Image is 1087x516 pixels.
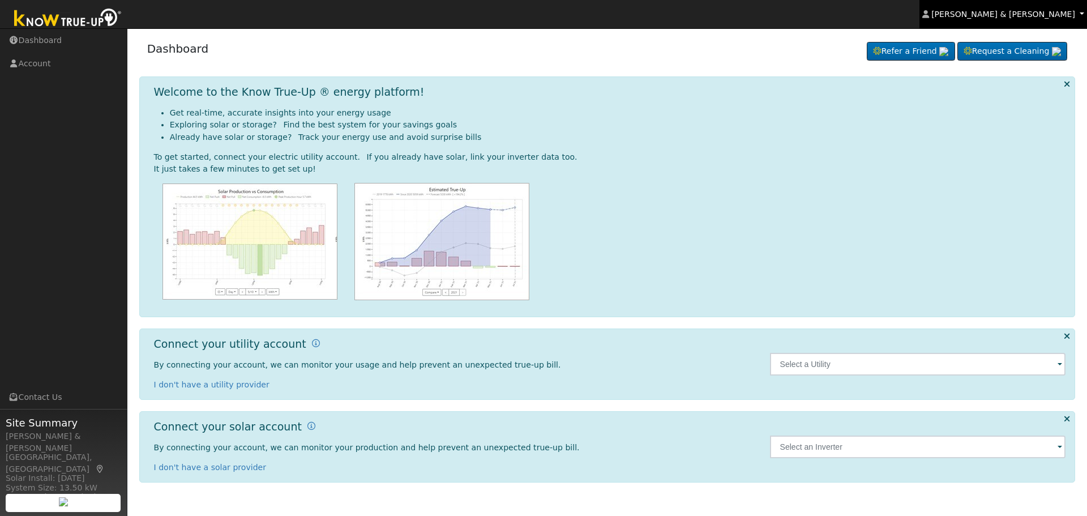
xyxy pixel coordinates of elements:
div: To get started, connect your electric utility account. If you already have solar, link your inver... [154,151,1066,163]
span: Site Summary [6,415,121,430]
div: System Size: 13.50 kW [6,482,121,494]
img: retrieve [59,497,68,506]
input: Select an Inverter [770,436,1066,458]
img: retrieve [939,47,948,56]
a: Refer a Friend [867,42,955,61]
h1: Welcome to the Know True-Up ® energy platform! [154,86,425,99]
a: Request a Cleaning [957,42,1067,61]
div: Storage Size: 30.6 kWh [6,491,121,503]
div: [GEOGRAPHIC_DATA], [GEOGRAPHIC_DATA] [6,451,121,475]
li: Get real-time, accurate insights into your energy usage [170,107,1066,119]
a: Map [95,464,105,474]
span: By connecting your account, we can monitor your production and help prevent an unexpected true-up... [154,443,580,452]
li: Exploring solar or storage? Find the best system for your savings goals [170,119,1066,131]
li: Already have solar or storage? Track your energy use and avoid surprise bills [170,131,1066,143]
span: By connecting your account, we can monitor your usage and help prevent an unexpected true-up bill. [154,360,561,369]
a: Dashboard [147,42,209,56]
h1: Connect your utility account [154,338,306,351]
a: I don't have a solar provider [154,463,267,472]
span: [PERSON_NAME] & [PERSON_NAME] [931,10,1075,19]
a: I don't have a utility provider [154,380,269,389]
h1: Connect your solar account [154,420,302,433]
img: retrieve [1052,47,1061,56]
div: It just takes a few minutes to get set up! [154,163,1066,175]
div: [PERSON_NAME] & [PERSON_NAME] [6,430,121,454]
img: Know True-Up [8,6,127,32]
div: Solar Install: [DATE] [6,472,121,484]
input: Select a Utility [770,353,1066,376]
